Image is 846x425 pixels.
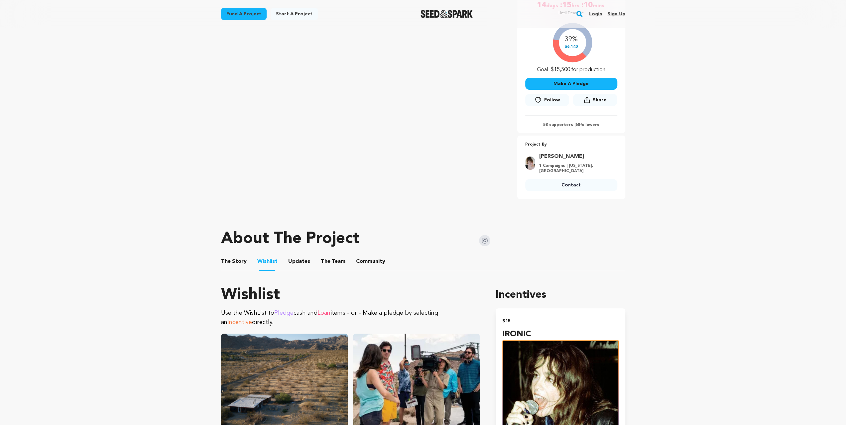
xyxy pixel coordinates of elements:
span: Pledge [274,310,294,316]
span: Updates [288,258,310,266]
span: Community [356,258,385,266]
a: Fund a project [221,8,267,20]
img: Seed&Spark Instagram Icon [479,235,490,246]
span: Share [573,94,617,109]
span: The [321,258,330,266]
p: Use the WishList to cash and items - or - Make a pledge by selecting an directly. [221,308,480,327]
h1: About The Project [221,231,359,247]
h4: IRONIC [502,328,618,340]
span: Wishlist [257,258,278,266]
span: Share [593,97,607,103]
a: Start a project [271,8,318,20]
img: Seed&Spark Logo Dark Mode [421,10,473,18]
a: Goto Katya Kaminsky profile [539,153,613,160]
h2: $15 [502,316,618,326]
p: 58 supporters | followers [525,122,617,128]
p: 1 Campaigns | [US_STATE], [GEOGRAPHIC_DATA] [539,163,613,174]
span: Follow [544,97,560,103]
a: Contact [525,179,617,191]
span: Incentive [227,319,252,325]
span: The [221,258,231,266]
h1: Incentives [496,287,625,303]
span: Team [321,258,345,266]
a: Seed&Spark Homepage [421,10,473,18]
h1: Wishlist [221,287,480,303]
button: Share [573,94,617,106]
span: Story [221,258,247,266]
a: Login [589,9,602,19]
img: d1c5c6e43098ef0c.jpg [525,157,535,170]
a: Follow [525,94,569,106]
p: Project By [525,141,617,149]
button: Make A Pledge [525,78,617,90]
a: Sign up [607,9,625,19]
span: 68 [575,123,580,127]
span: Loan [317,310,330,316]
